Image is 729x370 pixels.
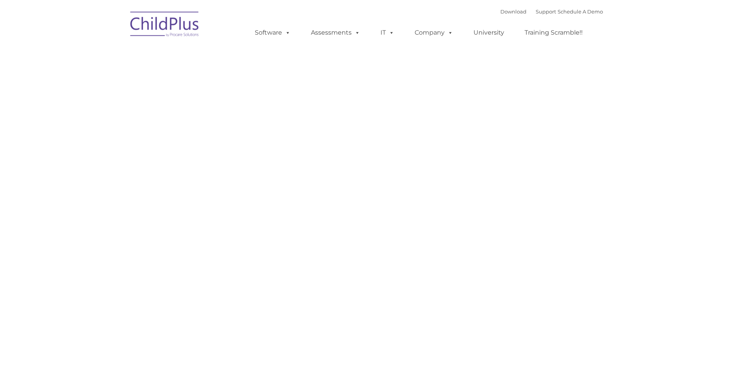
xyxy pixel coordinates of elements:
[247,25,298,40] a: Software
[517,25,590,40] a: Training Scramble!!
[373,25,402,40] a: IT
[466,25,512,40] a: University
[303,25,368,40] a: Assessments
[536,8,556,15] a: Support
[558,8,603,15] a: Schedule A Demo
[500,8,603,15] font: |
[126,6,203,45] img: ChildPlus by Procare Solutions
[407,25,461,40] a: Company
[500,8,526,15] a: Download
